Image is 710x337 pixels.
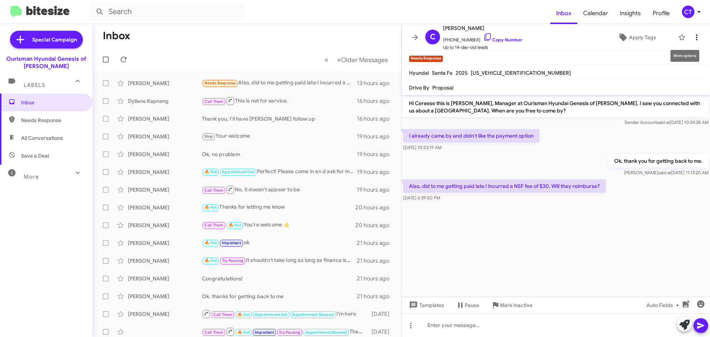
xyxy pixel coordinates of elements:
div: [DATE] [368,328,395,336]
a: Profile [647,3,676,24]
button: Templates [402,299,450,312]
div: [PERSON_NAME] [128,186,202,193]
div: More options [670,50,699,62]
div: 19 hours ago [357,133,395,140]
p: I already came by and didn't like the payment option [403,129,540,142]
nav: Page navigation example [320,52,392,67]
h1: Inbox [103,30,130,42]
div: Your welcome [202,132,357,141]
span: 🔥 Hot [237,330,250,335]
span: said at [657,119,670,125]
span: Up to 14-day-old leads [443,44,522,51]
div: [PERSON_NAME] [128,151,202,158]
span: Sender Account [DATE] 10:34:28 AM [625,119,709,125]
div: 19 hours ago [357,186,395,193]
div: 20 hours ago [355,204,395,211]
div: 16 hours ago [357,97,395,105]
div: 21 hours ago [357,239,395,247]
div: This is not for service. [202,96,357,105]
span: Important [222,240,241,245]
span: Call Them [204,99,224,104]
div: [PERSON_NAME] [128,222,202,229]
span: 🔥 Hot [237,312,250,317]
small: Needs Response [409,55,443,62]
span: [US_VEHICLE_IDENTIFICATION_NUMBER] [471,70,571,76]
span: Pause [465,299,479,312]
a: Calendar [577,3,614,24]
span: 🔥 Hot [204,240,217,245]
div: [PERSON_NAME] [128,275,202,282]
span: Try Pausing [222,258,243,263]
span: Needs Response [21,117,84,124]
div: [PERSON_NAME] [128,80,202,87]
div: [DATE] [368,310,395,318]
div: Dyllane Kapnang [128,97,202,105]
div: You're welcome 👍 [202,221,355,229]
div: [PERSON_NAME] [128,310,202,318]
span: [PHONE_NUMBER] [443,33,522,44]
div: Thanks for letting me know [202,203,355,212]
span: Call Them [204,188,224,193]
span: Templates [408,299,444,312]
p: Ok, thank you for getting back to me. [608,154,709,168]
div: I'm here [202,309,368,319]
div: Congratulations! [202,275,357,282]
span: said at [658,170,671,175]
div: 19 hours ago [357,151,395,158]
span: [PERSON_NAME] [DATE] 11:13:20 AM [624,170,709,175]
div: Thank you, I'll have [PERSON_NAME] follow up [202,115,357,122]
button: Pause [450,299,485,312]
div: CT [682,6,694,18]
div: 21 hours ago [357,275,395,282]
span: Try Pausing [279,330,300,335]
span: Call Them [213,312,233,317]
div: [PERSON_NAME] [128,257,202,264]
span: [PERSON_NAME] [443,24,522,33]
button: Mark Inactive [485,299,538,312]
div: Perfect! Please come in an d ask for me, [PERSON_NAME] [202,168,357,176]
span: Call Them [204,330,224,335]
div: 20 hours ago [355,222,395,229]
span: Hyundai [409,70,429,76]
div: 19 hours ago [357,168,395,176]
div: No, it doesn't appear to be [202,185,357,194]
span: « [324,55,328,64]
span: Needs Response [204,81,236,85]
div: 16 hours ago [357,115,395,122]
input: Search [89,3,245,21]
a: Inbox [550,3,577,24]
span: 🔥 Hot [204,258,217,263]
span: Stop [204,134,213,139]
div: 13 hours ago [357,80,395,87]
button: Next [332,52,392,67]
div: 21 hours ago [357,293,395,300]
a: Insights [614,3,647,24]
button: CT [676,6,702,18]
span: Appointment Set [255,312,287,317]
span: More [24,173,39,180]
div: [PERSON_NAME] [128,293,202,300]
span: » [337,55,341,64]
span: Appointment Showed [305,330,347,335]
span: Special Campaign [32,36,77,43]
span: 🔥 Hot [229,223,241,228]
span: Santa Fe [432,70,453,76]
span: Appointment Set [222,169,254,174]
div: [PERSON_NAME] [128,239,202,247]
span: Inbox [21,99,84,106]
span: Call Them [204,223,224,228]
div: It shouldn't take long as long as finance isn't busy with in store customers [202,256,357,265]
a: Copy Number [483,37,522,43]
span: Drive By [409,84,429,91]
a: Special Campaign [10,31,83,48]
div: ok [202,239,357,247]
span: [DATE] 10:53:19 AM [403,145,442,150]
span: Save a Deal [21,152,49,159]
span: Auto Fields [646,299,682,312]
div: 21 hours ago [357,257,395,264]
span: Important [255,330,274,335]
span: Apply Tags [629,31,656,44]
